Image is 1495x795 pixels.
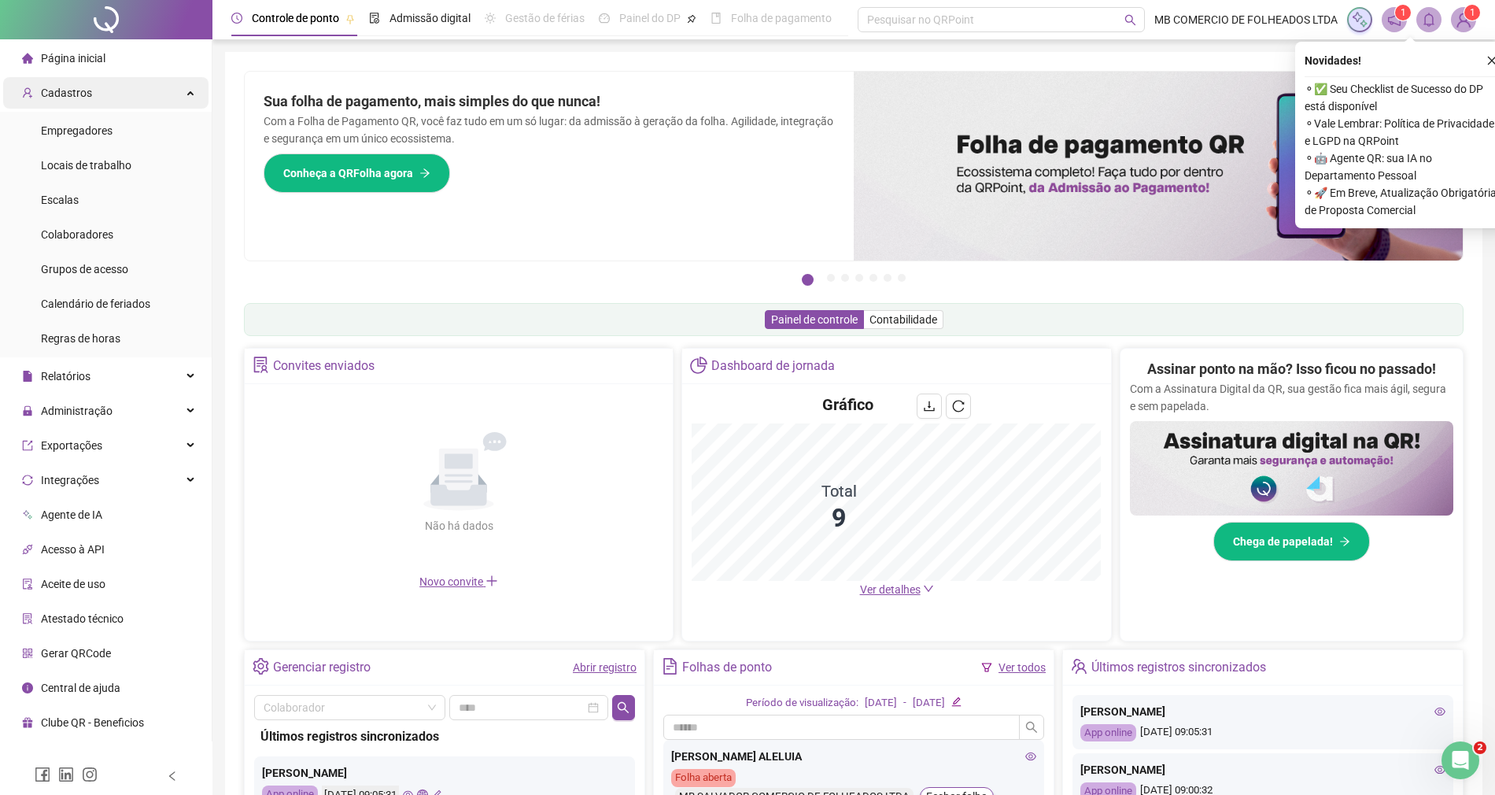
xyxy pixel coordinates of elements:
[923,400,936,412] span: download
[41,578,105,590] span: Aceite de uso
[273,353,375,379] div: Convites enviados
[264,91,835,113] h2: Sua folha de pagamento, mais simples do que nunca!
[41,194,79,206] span: Escalas
[1395,5,1411,20] sup: 1
[999,661,1046,674] a: Ver todos
[41,124,113,137] span: Empregadores
[386,517,531,534] div: Não há dados
[273,654,371,681] div: Gerenciar registro
[952,400,965,412] span: reload
[22,613,33,624] span: solution
[841,274,849,282] button: 3
[746,695,858,712] div: Período de visualização:
[485,575,498,587] span: plus
[869,274,877,282] button: 5
[264,113,835,147] p: Com a Folha de Pagamento QR, você faz tudo em um só lugar: da admissão à geração da folha. Agilid...
[855,274,863,282] button: 4
[41,263,128,275] span: Grupos de acesso
[1233,533,1333,550] span: Chega de papelada!
[41,647,111,660] span: Gerar QRCode
[1452,8,1475,31] img: 86557
[1154,11,1338,28] span: MB COMERCIO DE FOLHEADOS LTDA
[231,13,242,24] span: clock-circle
[22,53,33,64] span: home
[1474,741,1486,754] span: 2
[41,439,102,452] span: Exportações
[41,716,144,729] span: Clube QR - Beneficios
[82,767,98,782] span: instagram
[1422,13,1436,27] span: bell
[264,153,450,193] button: Conheça a QRFolha agora
[1091,654,1266,681] div: Últimos registros sincronizados
[573,661,637,674] a: Abrir registro
[22,682,33,693] span: info-circle
[711,13,722,24] span: book
[1071,658,1087,675] span: team
[369,13,380,24] span: file-done
[1025,721,1038,734] span: search
[41,228,113,241] span: Colaboradores
[1339,536,1350,547] span: arrow-right
[923,583,934,594] span: down
[662,658,678,675] span: file-text
[41,87,92,99] span: Cadastros
[22,371,33,382] span: file
[41,543,105,556] span: Acesso à API
[1401,7,1406,18] span: 1
[854,72,1463,261] img: banner%2F8d14a306-6205-4263-8e5b-06e9a85ad873.png
[41,370,90,383] span: Relatórios
[260,727,629,746] div: Últimos registros sincronizados
[903,695,906,712] div: -
[22,648,33,659] span: qrcode
[41,405,113,417] span: Administração
[22,475,33,486] span: sync
[253,658,269,675] span: setting
[1147,358,1436,380] h2: Assinar ponto na mão? Isso ficou no passado!
[22,579,33,590] span: audit
[1434,764,1445,775] span: eye
[860,583,921,596] span: Ver detalhes
[41,474,99,486] span: Integrações
[771,313,858,326] span: Painel de controle
[1080,761,1445,778] div: [PERSON_NAME]
[252,12,339,24] span: Controle de ponto
[41,52,105,65] span: Página inicial
[41,612,124,625] span: Atestado técnico
[1305,52,1361,69] span: Novidades !
[22,440,33,451] span: export
[731,12,832,24] span: Folha de pagamento
[389,12,471,24] span: Admissão digital
[1470,7,1475,18] span: 1
[802,274,814,286] button: 1
[1351,11,1368,28] img: sparkle-icon.fc2bf0ac1784a2077858766a79e2daf3.svg
[22,717,33,728] span: gift
[1434,706,1445,717] span: eye
[41,682,120,694] span: Central de ajuda
[619,12,681,24] span: Painel do DP
[671,748,1036,765] div: [PERSON_NAME] ALELUIA
[345,14,355,24] span: pushpin
[22,544,33,555] span: api
[913,695,945,712] div: [DATE]
[687,14,696,24] span: pushpin
[869,313,937,326] span: Contabilidade
[951,697,962,707] span: edit
[283,165,413,182] span: Conheça a QRFolha agora
[262,764,627,782] div: [PERSON_NAME]
[41,508,102,521] span: Agente de IA
[1130,421,1453,516] img: banner%2F02c71560-61a6-44d4-94b9-c8ab97240462.png
[419,168,430,179] span: arrow-right
[1464,5,1480,20] sup: Atualize o seu contato no menu Meus Dados
[711,353,835,379] div: Dashboard de jornada
[1025,751,1036,762] span: eye
[1080,703,1445,720] div: [PERSON_NAME]
[1441,741,1479,779] iframe: Intercom live chat
[682,654,772,681] div: Folhas de ponto
[860,583,934,596] a: Ver detalhes down
[41,298,150,310] span: Calendário de feriados
[485,13,496,24] span: sun
[617,701,629,714] span: search
[1080,724,1445,742] div: [DATE] 09:05:31
[35,767,50,782] span: facebook
[1387,13,1401,27] span: notification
